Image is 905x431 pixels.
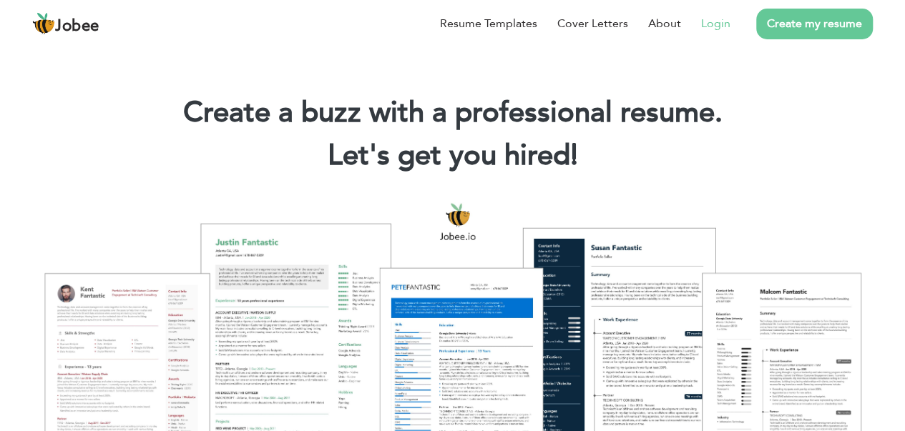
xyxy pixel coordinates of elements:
a: Jobee [32,12,99,35]
a: Cover Letters [557,15,628,32]
h2: Let's [21,137,884,174]
span: | [571,136,577,175]
a: Resume Templates [440,15,537,32]
img: jobee.io [32,12,55,35]
a: Create my resume [756,9,873,39]
h1: Create a buzz with a professional resume. [21,94,884,132]
span: Jobee [55,19,99,34]
a: About [648,15,681,32]
span: get you hired! [398,136,578,175]
a: Login [701,15,730,32]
